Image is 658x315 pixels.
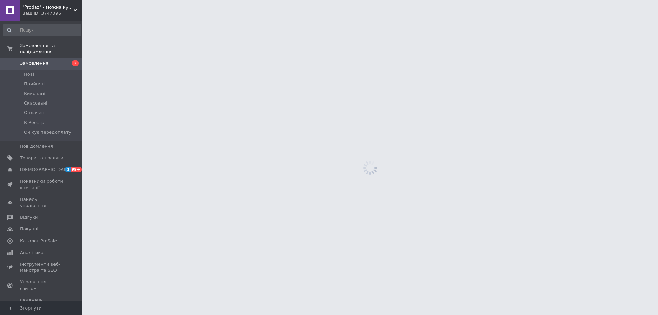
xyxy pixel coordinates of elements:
[20,196,63,209] span: Панель управління
[3,24,81,36] input: Пошук
[24,71,34,77] span: Нові
[20,178,63,191] span: Показники роботи компанії
[24,90,45,97] span: Виконані
[20,238,57,244] span: Каталог ProSale
[22,4,74,10] span: "Prodaz" - можна купити все в один клік!
[20,214,38,220] span: Відгуки
[20,250,44,256] span: Аналітика
[24,129,71,135] span: Очікує передоплату
[24,100,47,106] span: Скасовані
[20,279,63,291] span: Управління сайтом
[361,159,379,177] img: spinner_grey-bg-hcd09dd2d8f1a785e3413b09b97f8118e7.gif
[65,167,71,172] span: 1
[20,226,38,232] span: Покупці
[20,155,63,161] span: Товари та послуги
[24,110,46,116] span: Оплачені
[24,120,46,126] span: В Реєстрі
[72,60,79,66] span: 2
[20,167,71,173] span: [DEMOGRAPHIC_DATA]
[20,143,53,149] span: Повідомлення
[24,81,45,87] span: Прийняті
[22,10,82,16] div: Ваш ID: 3747096
[20,60,48,66] span: Замовлення
[20,43,82,55] span: Замовлення та повідомлення
[71,167,82,172] span: 99+
[20,261,63,274] span: Інструменти веб-майстра та SEO
[20,297,63,310] span: Гаманець компанії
